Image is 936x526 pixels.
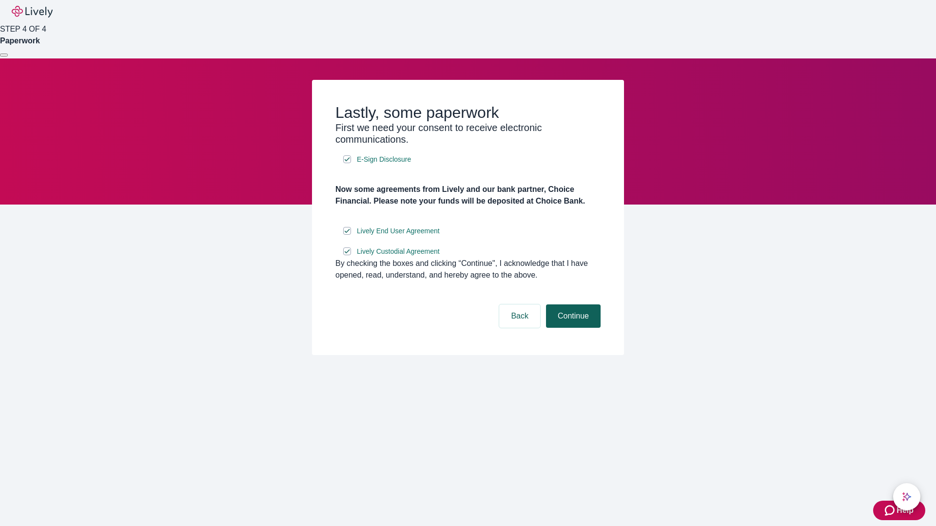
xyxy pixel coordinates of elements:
[12,6,53,18] img: Lively
[355,153,413,166] a: e-sign disclosure document
[355,225,442,237] a: e-sign disclosure document
[335,122,601,145] h3: First we need your consent to receive electronic communications.
[546,304,601,328] button: Continue
[902,492,912,502] svg: Lively AI Assistant
[357,246,440,257] span: Lively Custodial Agreement
[893,483,920,510] button: chat
[357,226,440,236] span: Lively End User Agreement
[355,245,442,258] a: e-sign disclosure document
[499,304,540,328] button: Back
[897,505,914,516] span: Help
[335,103,601,122] h2: Lastly, some paperwork
[357,154,411,165] span: E-Sign Disclosure
[885,505,897,516] svg: Zendesk support icon
[335,258,601,281] div: By checking the boxes and clicking “Continue", I acknowledge that I have opened, read, understand...
[873,501,925,520] button: Zendesk support iconHelp
[335,184,601,207] h4: Now some agreements from Lively and our bank partner, Choice Financial. Please note your funds wi...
